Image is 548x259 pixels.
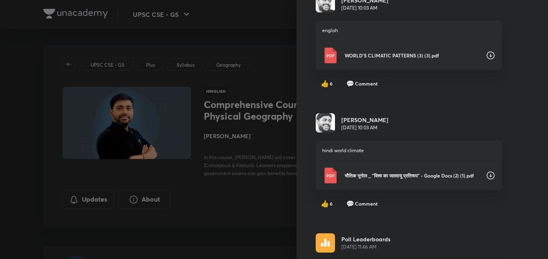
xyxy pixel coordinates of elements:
[321,80,329,87] span: like
[345,52,479,59] p: WORLD'S CLIMATIC PATTERNS (3) (3).pdf
[346,200,354,207] span: comment
[322,47,338,63] img: Pdf
[345,172,479,179] p: भौतिक भूगोल _ “विश्व का जलवायु प्रतिरूप” - Google Docs (2) (1).pdf
[322,147,495,154] p: hindi world climate
[322,167,338,184] img: Pdf
[330,80,333,87] span: 6
[355,200,378,207] span: Comment
[341,235,390,243] p: Poll Leaderboards
[341,4,388,12] p: [DATE] 10:03 AM
[341,116,388,124] h6: [PERSON_NAME]
[355,80,378,87] span: Comment
[321,200,329,207] span: like
[322,27,495,34] p: english
[316,233,335,253] img: rescheduled
[346,80,354,87] span: comment
[316,113,335,133] img: Avatar
[341,124,388,131] p: [DATE] 10:03 AM
[330,200,333,207] span: 6
[341,243,390,251] span: [DATE] 11:46 AM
